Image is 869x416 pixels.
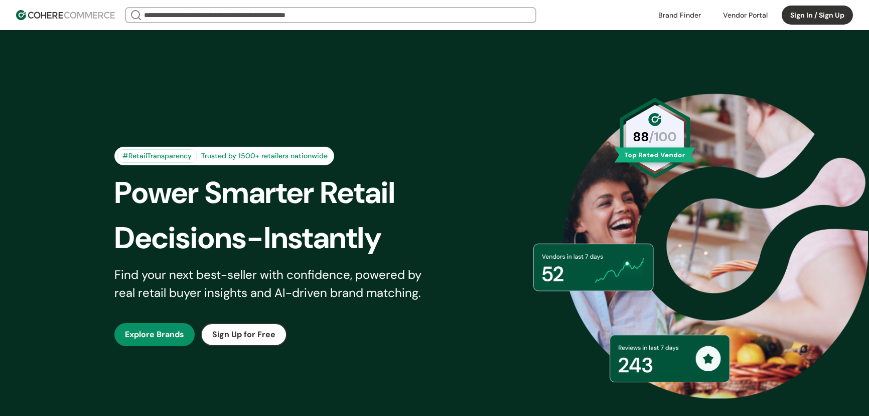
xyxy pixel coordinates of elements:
img: Cohere Logo [16,10,115,20]
button: Sign Up for Free [201,323,287,346]
div: Trusted by 1500+ retailers nationwide [197,151,332,161]
button: Explore Brands [114,323,195,346]
div: Power Smarter Retail [114,170,452,216]
button: Sign In / Sign Up [782,6,853,25]
div: Decisions-Instantly [114,216,452,261]
div: #RetailTransparency [117,149,197,163]
div: Find your next best-seller with confidence, powered by real retail buyer insights and AI-driven b... [114,266,434,302]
